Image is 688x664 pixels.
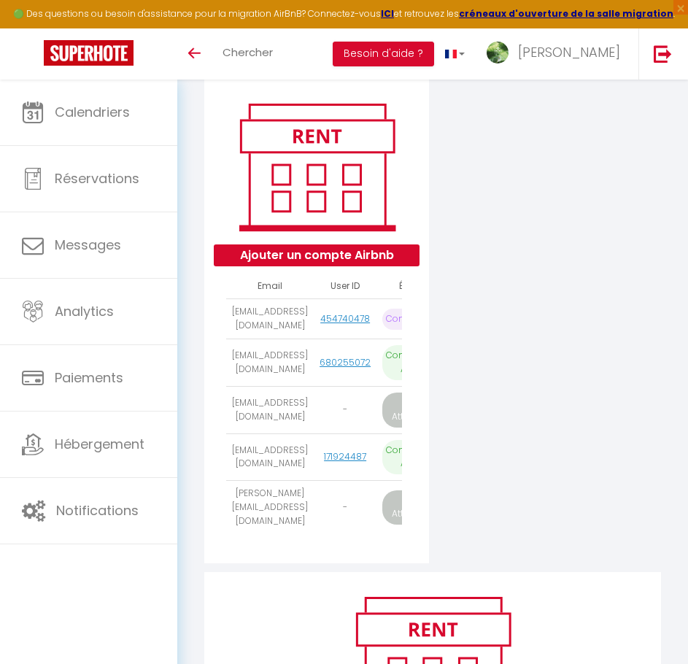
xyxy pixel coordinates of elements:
[55,302,114,320] span: Analytics
[333,42,434,66] button: Besoin d'aide ?
[382,440,432,475] p: Connecté API
[381,7,394,20] a: ICI
[226,481,314,535] td: [PERSON_NAME][EMAIL_ADDRESS][DOMAIN_NAME]
[212,28,284,80] a: Chercher
[320,312,370,325] a: 454740478
[320,501,371,514] div: -
[12,6,55,50] button: Ouvrir le widget de chat LiveChat
[226,274,314,299] th: Email
[55,435,144,453] span: Hébergement
[518,43,620,61] span: [PERSON_NAME]
[226,339,314,387] td: [EMAIL_ADDRESS][DOMAIN_NAME]
[382,393,432,428] p: En Attente
[654,45,672,63] img: logout
[44,40,134,66] img: Super Booking
[56,501,139,520] span: Notifications
[382,345,432,380] p: Connecté API
[487,42,509,63] img: ...
[324,450,366,463] a: 171924487
[382,490,432,525] p: En Attente
[224,97,410,237] img: rent.png
[320,403,371,417] div: -
[320,356,371,368] a: 680255072
[476,28,638,80] a: ... [PERSON_NAME]
[55,236,121,254] span: Messages
[459,7,673,20] a: créneaux d'ouverture de la salle migration
[55,103,130,121] span: Calendriers
[314,274,376,299] th: User ID
[214,244,419,266] button: Ajouter un compte Airbnb
[223,45,273,60] span: Chercher
[376,274,438,299] th: État
[55,368,123,387] span: Paiements
[226,299,314,339] td: [EMAIL_ADDRESS][DOMAIN_NAME]
[382,309,432,330] p: Connecté
[226,433,314,481] td: [EMAIL_ADDRESS][DOMAIN_NAME]
[226,386,314,433] td: [EMAIL_ADDRESS][DOMAIN_NAME]
[55,169,139,188] span: Réservations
